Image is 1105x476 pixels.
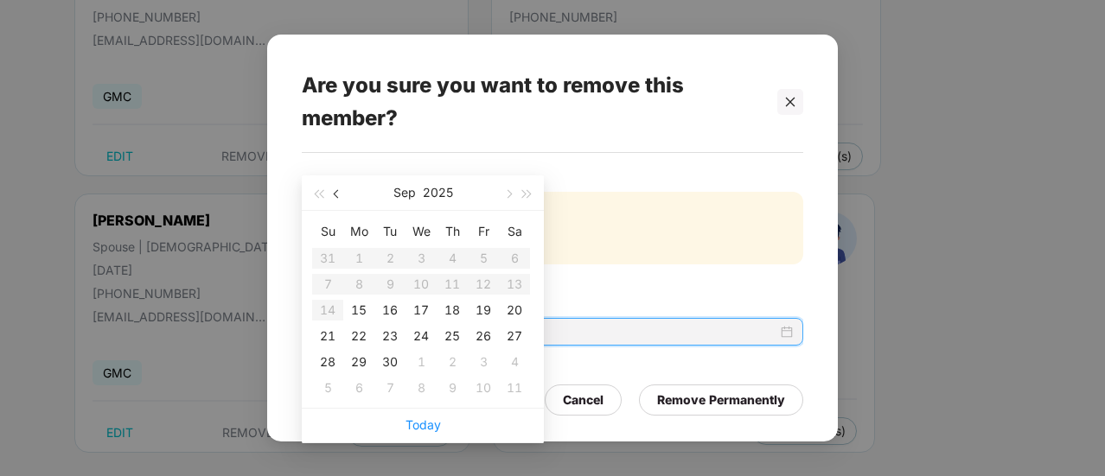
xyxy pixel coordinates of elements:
td: 2025-09-17 [406,297,437,323]
td: 2025-09-27 [499,323,530,349]
div: 9 [442,378,463,398]
td: 2025-09-20 [499,297,530,323]
span: Date of Leaving* [302,295,803,314]
th: Mo [343,218,374,245]
div: Remove Permanently [657,390,785,409]
div: 5 [317,378,338,398]
td: 2025-09-28 [312,349,343,375]
td: 2025-10-01 [406,349,437,375]
div: 30 [380,352,400,372]
td: 2025-09-26 [468,323,499,349]
div: 15 [348,300,369,321]
td: 2025-09-30 [374,349,406,375]
div: 11 [504,378,525,398]
div: 17 [411,300,431,321]
div: 16 [380,300,400,321]
div: 1 [411,352,431,372]
td: 2025-10-06 [343,375,374,401]
th: Tu [374,218,406,245]
td: 2025-10-04 [499,349,530,375]
td: 2025-10-08 [406,375,437,401]
td: 2025-09-24 [406,323,437,349]
div: 4 [504,352,525,372]
div: 7 [380,378,400,398]
div: 8 [411,378,431,398]
td: 2025-09-23 [374,323,406,349]
button: 2025 [423,175,453,210]
span: close [784,96,796,108]
button: Sep [393,175,416,210]
th: Th [437,218,468,245]
td: 2025-10-07 [374,375,406,401]
div: 6 [348,378,369,398]
td: 2025-10-11 [499,375,530,401]
td: 2025-10-09 [437,375,468,401]
div: 23 [380,326,400,346]
div: 20 [504,300,525,321]
div: 3 [473,352,494,372]
div: 10 [473,378,494,398]
td: 2025-09-15 [343,297,374,323]
div: 29 [348,352,369,372]
td: 2025-09-21 [312,323,343,349]
div: 22 [348,326,369,346]
div: 19 [473,300,494,321]
td: 2025-09-18 [437,297,468,323]
div: 21 [317,326,338,346]
td: 2025-09-29 [343,349,374,375]
th: We [406,218,437,245]
div: Are you sure you want to remove this member? [302,52,762,151]
td: 2025-10-05 [312,375,343,401]
div: 2 [442,352,463,372]
td: 2025-10-10 [468,375,499,401]
th: Fr [468,218,499,245]
div: 24 [411,326,431,346]
td: 2025-10-03 [468,349,499,375]
td: 2025-09-25 [437,323,468,349]
div: 26 [473,326,494,346]
div: 28 [317,352,338,372]
th: Sa [499,218,530,245]
div: Cancel [563,390,604,409]
div: 18 [442,300,463,321]
td: 2025-10-02 [437,349,468,375]
td: 2025-09-16 [374,297,406,323]
div: 27 [504,326,525,346]
th: Su [312,218,343,245]
div: 25 [442,326,463,346]
td: 2025-09-22 [343,323,374,349]
a: Today [406,417,441,432]
td: 2025-09-19 [468,297,499,323]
